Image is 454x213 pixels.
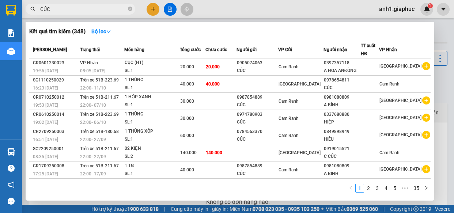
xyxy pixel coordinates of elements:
[128,7,132,11] span: close-circle
[80,163,119,168] span: Trên xe 51B-211.67
[422,184,431,193] li: Next Page
[125,179,179,187] div: 1 THÙNG
[125,93,179,101] div: 1 HỘP XANH
[125,59,179,67] div: CỤC (HT)
[355,184,364,193] li: 1
[33,76,78,84] div: SG1110250029
[349,186,353,190] span: left
[424,186,428,190] span: right
[80,146,119,151] span: Trên xe 51B-211.67
[279,167,299,172] span: Cam Ranh
[125,136,179,144] div: SL: 1
[33,179,78,187] div: SG1509250048
[237,128,278,136] div: 0784563370
[7,148,15,156] img: warehouse-icon
[324,153,361,160] div: C CÚC
[8,198,15,205] span: message
[33,85,58,91] span: 16:23 [DATE]
[80,77,119,83] span: Trên xe 51B-223.69
[324,101,361,109] div: A BÌNH
[324,128,361,136] div: 0849898949
[40,5,126,13] input: Tìm tên, số ĐT hoặc mã đơn
[180,150,197,155] span: 140.000
[86,26,117,37] button: Bộ lọcdown
[422,62,430,70] span: plus-circle
[324,145,361,153] div: 0919015521
[237,136,278,143] div: CÚC
[91,28,111,34] strong: Bộ lọc
[237,118,278,126] div: CÚC
[411,184,421,192] a: 35
[279,133,299,138] span: Cam Ranh
[125,153,179,161] div: SL: 2
[399,184,411,193] span: •••
[379,115,421,120] span: [GEOGRAPHIC_DATA]
[80,103,106,108] span: 22:00 - 07/10
[379,132,421,137] span: [GEOGRAPHIC_DATA]
[324,118,361,126] div: HIỆP
[7,47,15,55] img: warehouse-icon
[33,59,78,67] div: CR0601230023
[80,120,106,125] span: 22:00 - 06/10
[180,64,194,69] span: 20.000
[124,47,144,52] span: Món hàng
[422,131,430,139] span: plus-circle
[347,184,355,193] button: left
[324,170,361,178] div: A BÌNH
[33,154,58,159] span: 08:35 [DATE]
[180,47,201,52] span: Tổng cước
[80,137,106,142] span: 22:00 - 27/09
[33,145,78,153] div: SG2209250001
[379,47,397,52] span: VP Nhận
[379,81,400,87] span: Cam Ranh
[361,43,375,56] span: TT xuất HĐ
[379,167,421,172] span: [GEOGRAPHIC_DATA]
[237,59,278,67] div: 0905074063
[279,64,299,69] span: Cam Ranh
[324,84,361,92] div: CÚC
[237,101,278,109] div: CÚC
[206,150,222,155] span: 140.000
[33,137,58,142] span: 16:51 [DATE]
[422,184,431,193] button: right
[324,94,361,101] div: 0981080809
[411,184,422,193] li: 35
[125,145,179,153] div: 02 KIỆN
[80,112,119,117] span: Trên xe 51B-223.69
[125,162,179,170] div: 1 TG
[125,118,179,126] div: SL: 1
[33,120,58,125] span: 19:02 [DATE]
[422,96,430,104] span: plus-circle
[8,165,15,172] span: question-circle
[80,129,119,134] span: Trên xe 51B-180.68
[33,171,58,176] span: 17:25 [DATE]
[206,64,220,69] span: 20.000
[30,7,35,12] span: search
[80,68,105,73] span: 08:05 [DATE]
[382,184,390,192] a: 4
[8,181,15,188] span: notification
[33,103,58,108] span: 19:53 [DATE]
[205,47,227,52] span: Chưa cước
[237,47,257,52] span: Người gửi
[356,184,364,192] a: 1
[347,184,355,193] li: Previous Page
[80,154,106,159] span: 22:00 - 22/09
[33,47,67,52] span: [PERSON_NAME]
[279,81,321,87] span: [GEOGRAPHIC_DATA]
[80,95,119,100] span: Trên xe 51B-211.67
[106,29,111,34] span: down
[379,98,421,103] span: [GEOGRAPHIC_DATA]
[279,116,299,121] span: Cam Ranh
[379,64,421,69] span: [GEOGRAPHIC_DATA]
[33,94,78,101] div: CR0710250012
[279,150,321,155] span: [GEOGRAPHIC_DATA]
[382,184,390,193] li: 4
[390,184,399,193] li: 5
[324,59,361,67] div: 0397357118
[6,5,16,16] img: logo-vxr
[125,110,179,118] div: 1 THÙNG
[33,68,58,73] span: 19:56 [DATE]
[128,6,132,13] span: close-circle
[180,167,194,172] span: 40.000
